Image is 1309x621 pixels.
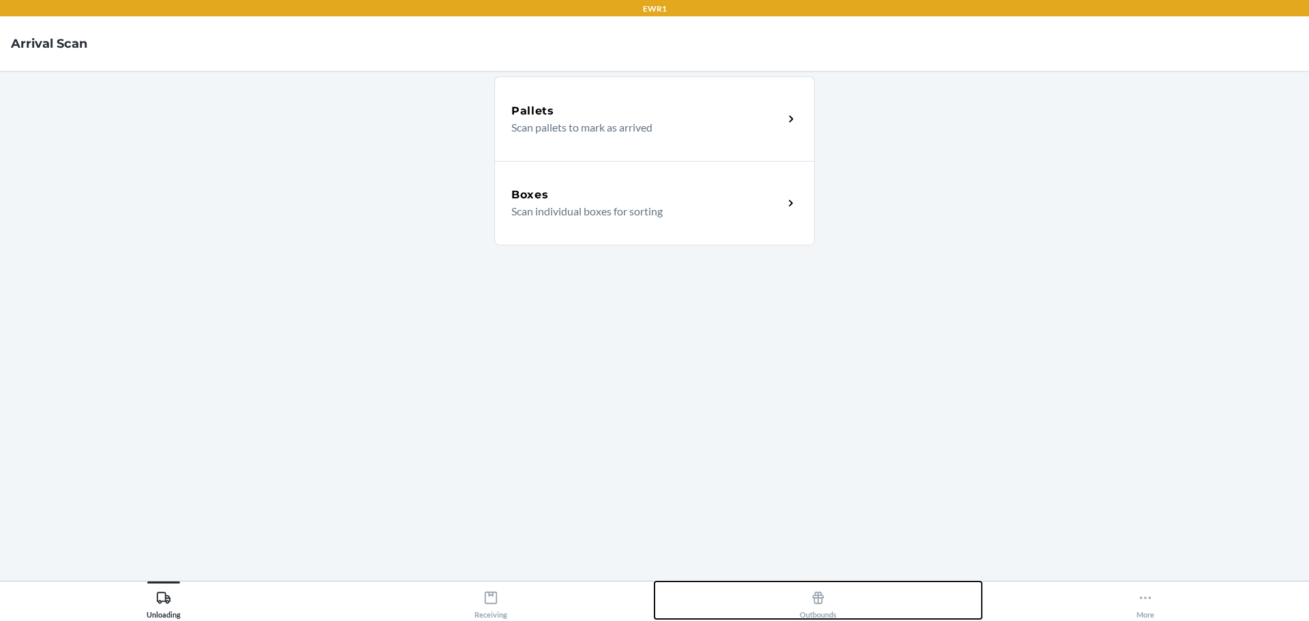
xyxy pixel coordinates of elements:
h4: Arrival Scan [11,35,87,52]
a: BoxesScan individual boxes for sorting [494,161,815,245]
p: Scan individual boxes for sorting [511,203,772,219]
button: Outbounds [654,581,982,619]
div: More [1137,585,1154,619]
div: Unloading [147,585,181,619]
h5: Boxes [511,187,549,203]
a: PalletsScan pallets to mark as arrived [494,76,815,161]
p: Scan pallets to mark as arrived [511,119,772,136]
div: Receiving [475,585,507,619]
h5: Pallets [511,103,554,119]
p: EWR1 [643,3,667,15]
div: Outbounds [800,585,837,619]
button: More [982,581,1309,619]
button: Receiving [327,581,654,619]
